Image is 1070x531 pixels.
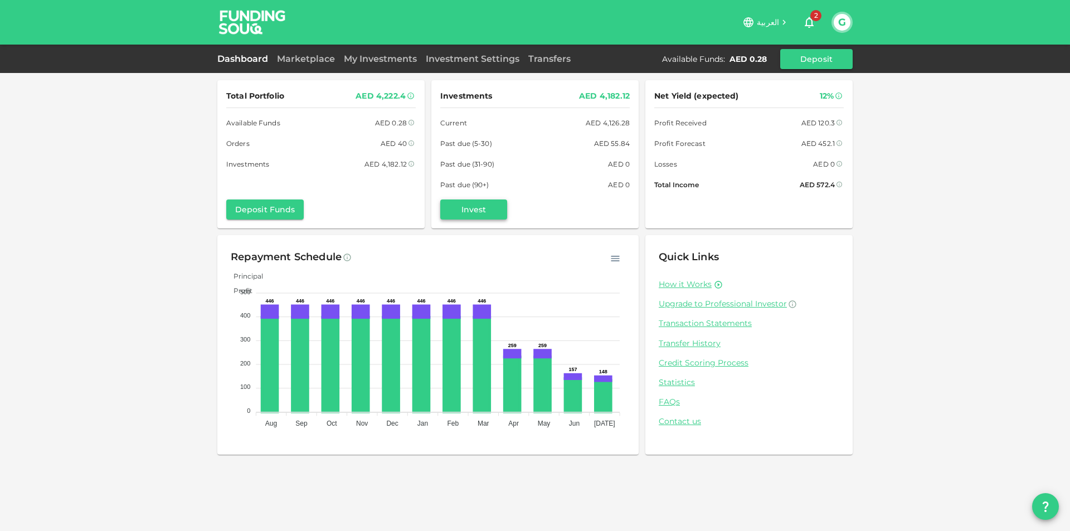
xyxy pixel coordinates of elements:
span: Past due (5-30) [440,138,492,149]
tspan: Sep [295,420,308,427]
a: Transfers [524,53,575,64]
span: Past due (31-90) [440,158,494,170]
button: Deposit Funds [226,199,304,220]
div: AED 572.4 [800,179,835,191]
tspan: 100 [240,383,250,390]
div: AED 40 [381,138,407,149]
tspan: 200 [240,360,250,367]
div: AED 4,182.12 [364,158,407,170]
span: Profit Received [654,117,707,129]
span: Available Funds [226,117,280,129]
tspan: Jun [569,420,580,427]
tspan: 300 [240,336,250,343]
a: Credit Scoring Process [659,358,839,368]
tspan: May [538,420,551,427]
tspan: [DATE] [594,420,615,427]
span: Profit [225,286,252,295]
button: Invest [440,199,507,220]
div: AED 120.3 [801,117,835,129]
div: AED 4,222.4 [356,89,406,103]
div: AED 4,126.28 [586,117,630,129]
tspan: Nov [356,420,368,427]
div: AED 452.1 [801,138,835,149]
a: Investment Settings [421,53,524,64]
div: AED 0 [608,158,630,170]
a: Upgrade to Professional Investor [659,299,839,309]
span: العربية [757,17,779,27]
button: Deposit [780,49,853,69]
a: My Investments [339,53,421,64]
span: Current [440,117,467,129]
tspan: 0 [247,407,250,414]
div: AED 0.28 [375,117,407,129]
tspan: Mar [478,420,489,427]
div: AED 4,182.12 [579,89,630,103]
span: Total Income [654,179,699,191]
div: AED 55.84 [594,138,630,149]
a: Contact us [659,416,839,427]
span: Upgrade to Professional Investor [659,299,787,309]
tspan: Jan [417,420,428,427]
span: 2 [810,10,821,21]
a: Transfer History [659,338,839,349]
div: AED 0 [813,158,835,170]
div: 12% [820,89,834,103]
div: Repayment Schedule [231,249,342,266]
button: G [834,14,850,31]
div: AED 0 [608,179,630,191]
button: 2 [798,11,820,33]
tspan: Oct [327,420,337,427]
a: Marketplace [273,53,339,64]
tspan: Aug [265,420,277,427]
span: Investments [440,89,492,103]
a: FAQs [659,397,839,407]
span: Past due (90+) [440,179,489,191]
span: Orders [226,138,250,149]
tspan: 400 [240,312,250,319]
tspan: Apr [508,420,519,427]
span: Principal [225,272,263,280]
a: Dashboard [217,53,273,64]
button: question [1032,493,1059,520]
div: Available Funds : [662,53,725,65]
span: Total Portfolio [226,89,284,103]
tspan: Dec [386,420,398,427]
span: Profit Forecast [654,138,706,149]
a: Transaction Statements [659,318,839,329]
span: Quick Links [659,251,719,263]
a: Statistics [659,377,839,388]
tspan: 500 [240,289,250,295]
span: Losses [654,158,677,170]
span: Net Yield (expected) [654,89,739,103]
span: Investments [226,158,269,170]
div: AED 0.28 [729,53,767,65]
tspan: Feb [448,420,459,427]
a: How it Works [659,279,712,290]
